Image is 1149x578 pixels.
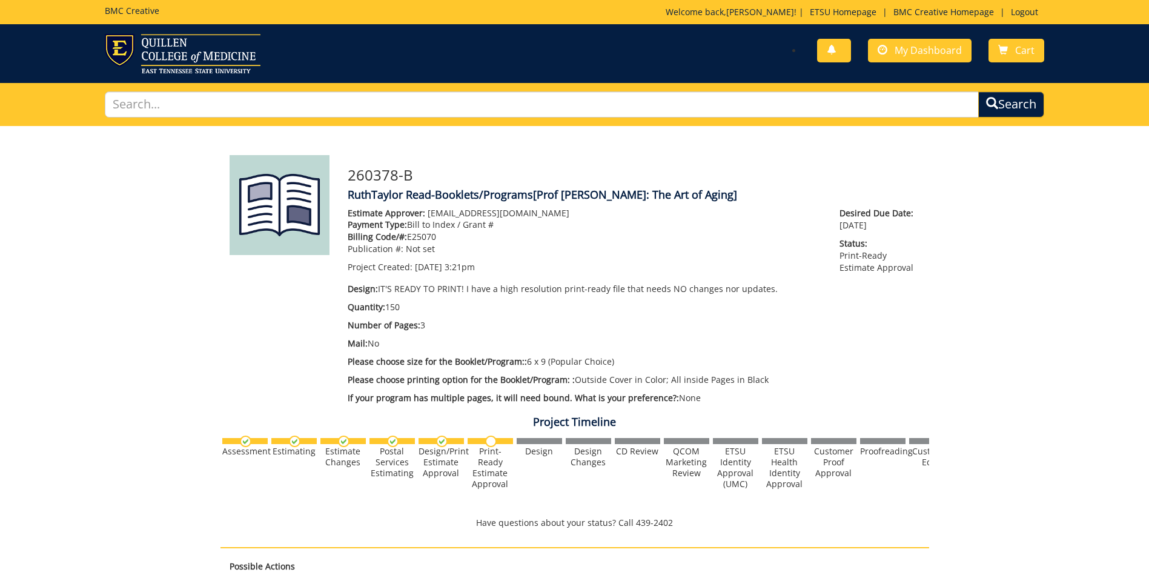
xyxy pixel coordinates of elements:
[415,261,475,273] span: [DATE] 3:21pm
[664,446,709,479] div: QCOM Marketing Review
[348,319,822,331] p: 3
[615,446,660,457] div: CD Review
[348,243,403,254] span: Publication #:
[726,6,794,18] a: [PERSON_NAME]
[348,374,575,385] span: Please choose printing option for the Booklet/Program: :
[860,446,906,457] div: Proofreading
[230,560,295,572] strong: Possible Actions
[1005,6,1044,18] a: Logout
[713,446,758,490] div: ETSU Identity Approval (UMC)
[1015,44,1035,57] span: Cart
[348,283,822,295] p: IT'S READY TO PRINT! I have a high resolution print-ready file that needs NO changes nor updates.
[419,446,464,479] div: Design/Print Estimate Approval
[811,446,856,479] div: Customer Proof Approval
[348,374,822,386] p: Outside Cover in Color; All inside Pages in Black
[887,6,1000,18] a: BMC Creative Homepage
[320,446,366,468] div: Estimate Changes
[468,446,513,490] div: Print-Ready Estimate Approval
[988,39,1044,62] a: Cart
[348,392,679,404] span: If your program has multiple pages, it will need bound. What is your preference?:
[485,436,497,447] img: no
[369,446,415,479] div: Postal Services Estimating
[348,301,385,313] span: Quantity:
[839,238,919,274] p: Print-Ready Estimate Approval
[348,219,822,231] p: Bill to Index / Grant #
[387,436,399,447] img: checkmark
[978,91,1044,118] button: Search
[348,189,920,201] h4: RuthTaylor Read-Booklets/Programs
[348,319,420,331] span: Number of Pages:
[105,34,260,73] img: ETSU logo
[909,446,955,468] div: Customer Edits
[348,207,425,219] span: Estimate Approver:
[348,283,378,294] span: Design:
[348,261,412,273] span: Project Created:
[566,446,611,468] div: Design Changes
[348,392,822,404] p: None
[839,207,919,231] p: [DATE]
[289,436,300,447] img: checkmark
[105,91,979,118] input: Search...
[348,356,527,367] span: Please choose size for the Booklet/Program::
[406,243,435,254] span: Not set
[348,337,368,349] span: Mail:
[839,207,919,219] span: Desired Due Date:
[348,207,822,219] p: [EMAIL_ADDRESS][DOMAIN_NAME]
[533,187,737,202] span: [Prof [PERSON_NAME]: The Art of Aging]
[348,337,822,350] p: No
[222,446,268,457] div: Assessment
[348,219,407,230] span: Payment Type:
[762,446,807,490] div: ETSU Health Identity Approval
[348,356,822,368] p: 6 x 9 (Popular Choice)
[804,6,882,18] a: ETSU Homepage
[895,44,962,57] span: My Dashboard
[666,6,1044,18] p: Welcome back, ! | | |
[348,167,920,183] h3: 260378-B
[230,155,329,255] img: Product featured image
[839,238,919,250] span: Status:
[220,416,929,428] h4: Project Timeline
[348,231,407,242] span: Billing Code/#:
[517,446,562,457] div: Design
[105,6,159,15] h5: BMC Creative
[348,301,822,313] p: 150
[436,436,448,447] img: checkmark
[348,231,822,243] p: E25070
[338,436,349,447] img: checkmark
[220,517,929,529] p: Have questions about your status? Call 439-2402
[240,436,251,447] img: checkmark
[868,39,972,62] a: My Dashboard
[271,446,317,457] div: Estimating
